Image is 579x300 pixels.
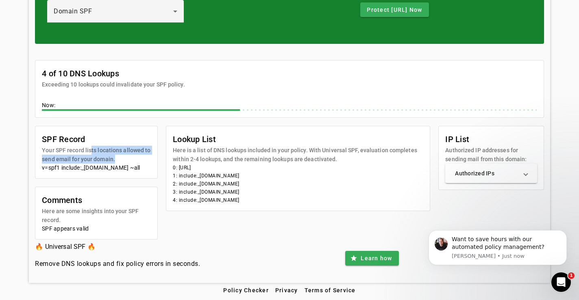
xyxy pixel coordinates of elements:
[275,287,298,294] span: Privacy
[173,172,423,180] li: 1: include:_[DOMAIN_NAME]
[42,224,151,233] div: SPF appears valid
[173,196,423,204] li: 4: include:_[DOMAIN_NAME]
[42,164,151,172] div: v=spf1 include:_[DOMAIN_NAME] ~all
[223,287,269,294] span: Policy Checker
[42,67,185,80] mat-card-title: 4 of 10 DNS Lookups
[445,133,537,146] mat-card-title: IP List
[345,251,398,265] button: Learn how
[173,164,423,172] li: 0: [URL]
[305,287,356,294] span: Terms of Service
[568,272,575,279] span: 1
[301,283,359,298] button: Terms of Service
[361,254,392,262] span: Learn how
[173,133,423,146] mat-card-title: Lookup List
[42,194,151,207] mat-card-title: Comments
[35,259,200,269] h4: Remove DNS lookups and fix policy errors in seconds.
[445,146,537,164] mat-card-subtitle: Authorized IP addresses for sending mail from this domain:
[42,80,185,89] mat-card-subtitle: Exceeding 10 lookups could invalidate your SPF policy.
[54,7,92,15] span: Domain SPF
[272,283,301,298] button: Privacy
[360,2,429,17] button: Protect [URL] Now
[42,101,537,111] div: Now:
[173,180,423,188] li: 2: include:_[DOMAIN_NAME]
[173,188,423,196] li: 3: include:_[DOMAIN_NAME]
[455,169,517,177] mat-panel-title: Authorized IPs
[35,241,200,253] h3: 🔥 Universal SPF 🔥
[367,6,422,14] span: Protect [URL] Now
[42,207,151,224] mat-card-subtitle: Here are some insights into your SPF record.
[445,164,537,183] mat-expansion-panel-header: Authorized IPs
[173,146,423,164] mat-card-subtitle: Here is a list of DNS lookups included in your policy. With Universal SPF, evaluation completes w...
[42,133,151,146] mat-card-title: SPF Record
[42,146,151,164] mat-card-subtitle: Your SPF record lists locations allowed to send email for your domain.
[416,218,579,278] iframe: Intercom notifications message
[220,283,272,298] button: Policy Checker
[551,272,571,292] iframe: Intercom live chat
